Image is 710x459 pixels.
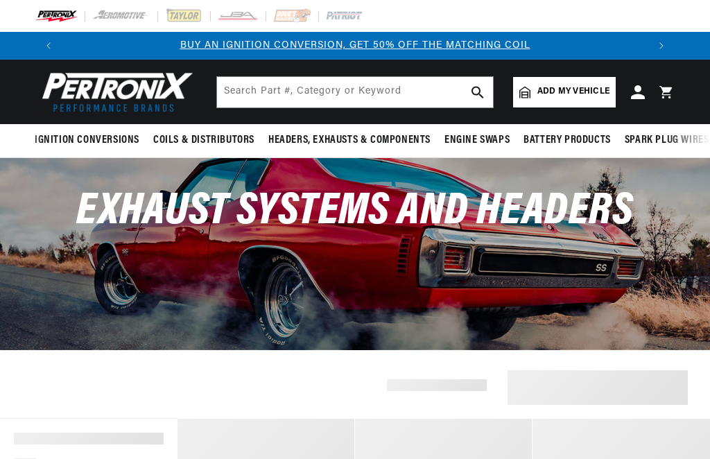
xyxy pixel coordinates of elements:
a: BUY AN IGNITION CONVERSION, GET 50% OFF THE MATCHING COIL [180,40,530,51]
a: Add my vehicle [513,77,616,107]
div: Announcement [62,38,648,53]
summary: Coils & Distributors [146,124,261,157]
span: Ignition Conversions [35,133,139,148]
summary: Headers, Exhausts & Components [261,124,438,157]
span: Coils & Distributors [153,133,254,148]
span: Battery Products [523,133,611,148]
span: Engine Swaps [444,133,510,148]
summary: Battery Products [517,124,618,157]
input: Search Part #, Category or Keyword [217,77,493,107]
summary: Engine Swaps [438,124,517,157]
span: Headers, Exhausts & Components [268,133,431,148]
button: Translation missing: en.sections.announcements.previous_announcement [35,32,62,60]
span: Spark Plug Wires [625,133,709,148]
div: 1 of 3 [62,38,648,53]
span: Add my vehicle [537,85,609,98]
button: search button [462,77,493,107]
span: Exhaust Systems and Headers [76,189,633,234]
button: Translation missing: en.sections.announcements.next_announcement [648,32,675,60]
img: Pertronix [35,68,194,116]
summary: Ignition Conversions [35,124,146,157]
